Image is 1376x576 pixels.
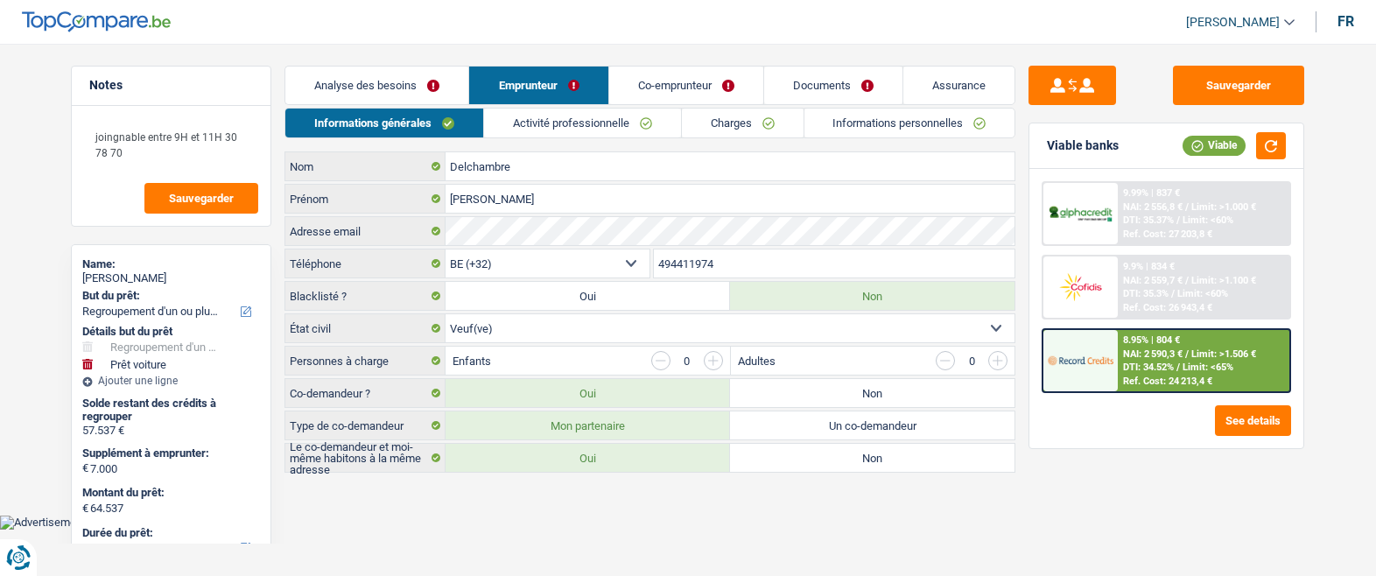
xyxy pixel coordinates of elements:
span: NAI: 2 556,8 € [1123,201,1183,213]
div: fr [1337,13,1354,30]
button: Sauvegarder [1173,66,1304,105]
input: 401020304 [654,249,1015,277]
label: Co-demandeur ? [285,379,446,407]
span: Limit: <65% [1183,362,1233,373]
span: NAI: 2 590,3 € [1123,348,1183,360]
span: DTI: 35.37% [1123,214,1174,226]
label: Un co-demandeur [730,411,1014,439]
img: Record Credits [1048,344,1113,376]
div: Name: [82,257,260,271]
a: Activité professionnelle [484,109,681,137]
label: Oui [446,444,730,472]
span: NAI: 2 559,7 € [1123,275,1183,286]
label: État civil [285,314,446,342]
span: Sauvegarder [169,193,234,204]
a: [PERSON_NAME] [1172,8,1295,37]
span: / [1171,288,1175,299]
label: Type de co-demandeur [285,411,446,439]
div: 9.9% | 834 € [1123,261,1175,272]
a: Informations générales [285,109,483,137]
label: Non [730,282,1014,310]
span: Limit: >1.100 € [1191,275,1256,286]
label: But du prêt: [82,289,256,303]
label: Prénom [285,185,446,213]
span: Limit: <60% [1183,214,1233,226]
a: Co-emprunteur [609,67,763,104]
label: Oui [446,379,730,407]
span: € [82,461,88,475]
button: See details [1215,405,1291,436]
div: 9.99% | 837 € [1123,187,1180,199]
span: Limit: >1.000 € [1191,201,1256,213]
div: 57.537 € [82,424,260,438]
label: Nom [285,152,446,180]
span: / [1176,214,1180,226]
span: DTI: 35.3% [1123,288,1169,299]
span: / [1185,275,1189,286]
span: Limit: <60% [1177,288,1228,299]
div: Détails but du prêt [82,325,260,339]
a: Emprunteur [469,67,607,104]
label: Téléphone [285,249,446,277]
span: DTI: 34.52% [1123,362,1174,373]
label: Enfants [453,355,491,367]
label: Oui [446,282,730,310]
span: / [1176,362,1180,373]
div: Viable [1183,136,1246,155]
label: Adultes [738,355,776,367]
div: 0 [679,355,695,367]
button: Sauvegarder [144,183,258,214]
label: Supplément à emprunter: [82,446,256,460]
label: Durée du prêt: [82,526,256,540]
a: Documents [764,67,902,104]
label: Adresse email [285,217,446,245]
a: Analyse des besoins [285,67,468,104]
label: Mon partenaire [446,411,730,439]
div: Ref. Cost: 27 203,8 € [1123,228,1212,240]
a: Assurance [903,67,1014,104]
div: Ajouter une ligne [82,375,260,387]
label: Non [730,444,1014,472]
span: Limit: >1.506 € [1191,348,1256,360]
label: Blacklisté ? [285,282,446,310]
div: 0 [964,355,979,367]
div: [PERSON_NAME] [82,271,260,285]
span: [PERSON_NAME] [1186,15,1280,30]
div: Ref. Cost: 24 213,4 € [1123,376,1212,387]
img: TopCompare Logo [22,11,171,32]
span: € [82,502,88,516]
label: Le co-demandeur et moi-même habitons à la même adresse [285,444,446,472]
div: Viable banks [1047,138,1119,153]
div: Solde restant des crédits à regrouper [82,397,260,424]
span: / [1185,348,1189,360]
label: Personnes à charge [285,347,446,375]
a: Informations personnelles [804,109,1015,137]
img: AlphaCredit [1048,204,1113,224]
div: 8.95% | 804 € [1123,334,1180,346]
label: Non [730,379,1014,407]
h5: Notes [89,78,253,93]
div: Ref. Cost: 26 943,4 € [1123,302,1212,313]
img: Cofidis [1048,270,1113,303]
span: / [1185,201,1189,213]
a: Charges [682,109,804,137]
label: Montant du prêt: [82,486,256,500]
